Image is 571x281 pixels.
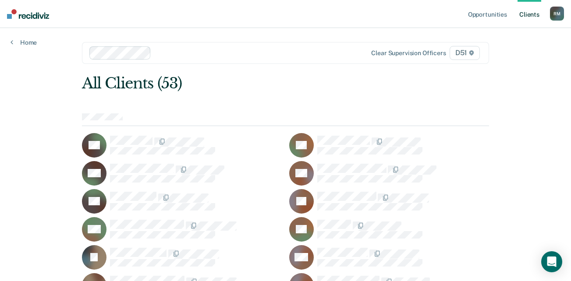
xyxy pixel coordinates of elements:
a: Home [11,39,37,46]
img: Recidiviz [7,9,49,19]
div: Clear supervision officers [371,49,446,57]
div: Open Intercom Messenger [541,251,562,272]
div: R M [550,7,564,21]
button: RM [550,7,564,21]
span: D51 [450,46,480,60]
div: All Clients (53) [82,74,408,92]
